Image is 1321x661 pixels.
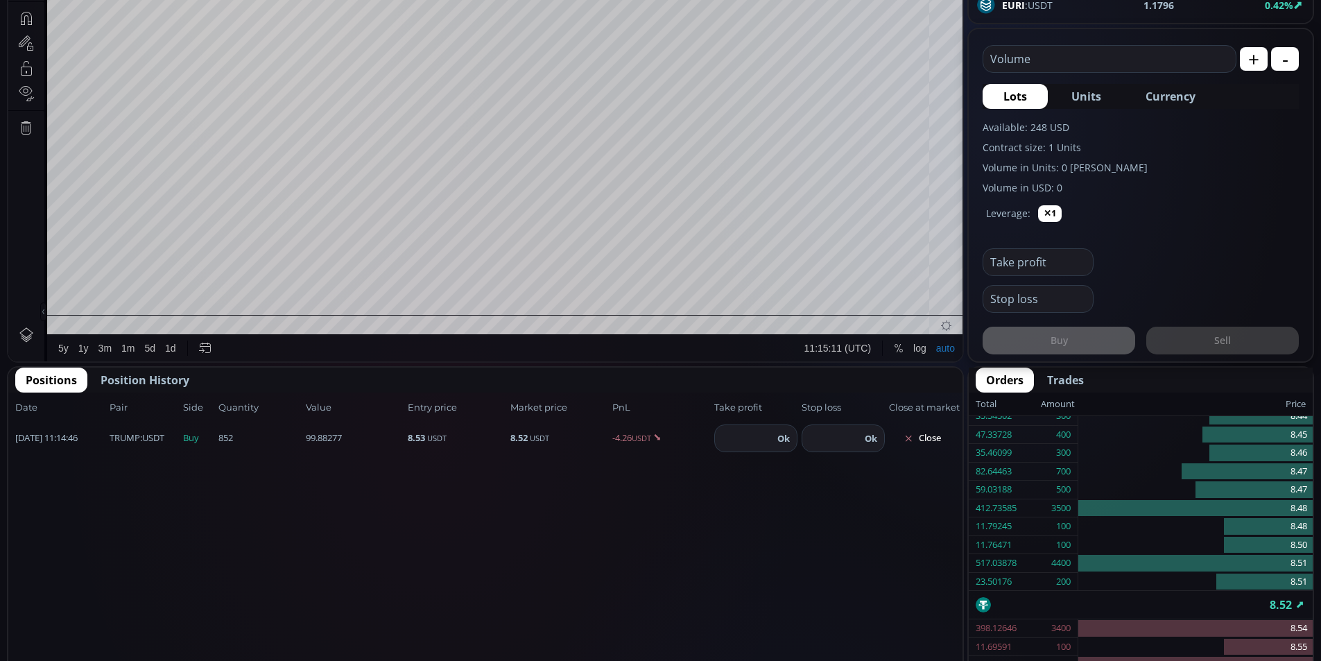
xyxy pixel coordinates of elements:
[427,433,447,443] small: USDT
[352,34,357,44] div: L
[357,34,374,44] div: 8.42
[861,431,881,446] button: Ok
[905,608,918,619] div: log
[976,395,1041,413] div: Total
[386,34,404,44] div: 8.52
[510,401,608,415] span: Market price
[510,431,528,444] b: 8.52
[113,608,126,619] div: 1m
[259,8,301,19] div: Indicators
[976,481,1012,499] div: 59.03188
[1078,638,1313,657] div: 8.55
[379,34,386,44] div: C
[1271,47,1299,71] button: -
[293,34,301,44] div: O
[1071,88,1101,105] span: Units
[1038,205,1062,222] button: ✕1
[1078,536,1313,555] div: 8.50
[986,206,1030,221] label: Leverage:
[270,32,282,44] div: Market open
[301,34,318,44] div: 8.53
[26,372,77,388] span: Positions
[50,608,60,619] div: 5y
[1051,554,1071,572] div: 4400
[306,401,404,415] span: Value
[1056,444,1071,462] div: 300
[45,32,85,44] div: TRUMP
[322,34,329,44] div: H
[101,372,189,388] span: Position History
[408,431,425,444] b: 8.53
[1003,88,1027,105] span: Lots
[183,431,214,445] span: Buy
[218,401,302,415] span: Quantity
[1056,517,1071,535] div: 100
[1078,517,1313,536] div: 8.48
[110,431,164,445] span: :USDT
[1051,84,1122,109] button: Units
[157,608,168,619] div: 1d
[85,32,107,44] div: 1D
[118,8,125,19] div: D
[796,608,863,619] span: 11:15:11 (UTC)
[983,180,1299,195] label: Volume in USD: 0
[110,431,140,444] b: TRUMP
[80,50,114,60] div: 720.21K
[32,568,38,587] div: Hide Drawings Toolbar
[976,499,1017,517] div: 412.73585
[12,185,24,198] div: 
[976,463,1012,481] div: 82.64463
[1078,407,1313,426] div: 8.44
[1037,368,1094,393] button: Trades
[923,601,951,627] div: Toggle Auto Scale
[330,34,347,44] div: 8.60
[1056,463,1071,481] div: 700
[306,431,404,445] span: 99.88277
[632,433,651,443] small: USDT
[90,368,200,393] button: Position History
[773,431,794,446] button: Ok
[15,368,87,393] button: Positions
[137,608,148,619] div: 5d
[976,536,1012,554] div: 11.76471
[186,601,208,627] div: Go to
[881,601,900,627] div: Toggle Percentage
[408,401,506,415] span: Entry price
[714,401,797,415] span: Take profit
[976,573,1012,591] div: 23.50176
[110,401,179,415] span: Pair
[612,431,710,445] span: -4.26
[183,401,214,415] span: Side
[889,401,956,415] span: Close at market
[530,433,549,443] small: USDT
[900,601,923,627] div: Toggle Log Scale
[969,591,1313,619] div: 8.52
[976,444,1012,462] div: 35.46099
[1056,481,1071,499] div: 500
[976,619,1017,637] div: 398.12646
[983,140,1299,155] label: Contract size: 1 Units
[791,601,867,627] button: 11:15:11 (UTC)
[1240,47,1268,71] button: +
[1047,372,1084,388] span: Trades
[612,401,710,415] span: PnL
[976,554,1017,572] div: 517.03878
[1125,84,1216,109] button: Currency
[928,608,947,619] div: auto
[889,427,956,449] button: Close
[45,50,75,60] div: Volume
[1078,554,1313,573] div: 8.51
[408,34,470,44] div: −0.01 (−0.12%)
[976,638,1012,656] div: 11.69591
[983,120,1299,135] label: Available: 248 USD
[983,160,1299,175] label: Volume in Units: 0 [PERSON_NAME]
[1051,619,1071,637] div: 3400
[107,32,259,44] div: OFFICIAL [PERSON_NAME]
[1078,481,1313,499] div: 8.47
[1078,499,1313,518] div: 8.48
[187,8,227,19] div: Compare
[1078,619,1313,638] div: 8.54
[1078,463,1313,481] div: 8.47
[15,431,105,445] span: [DATE] 11:14:46
[986,372,1024,388] span: Orders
